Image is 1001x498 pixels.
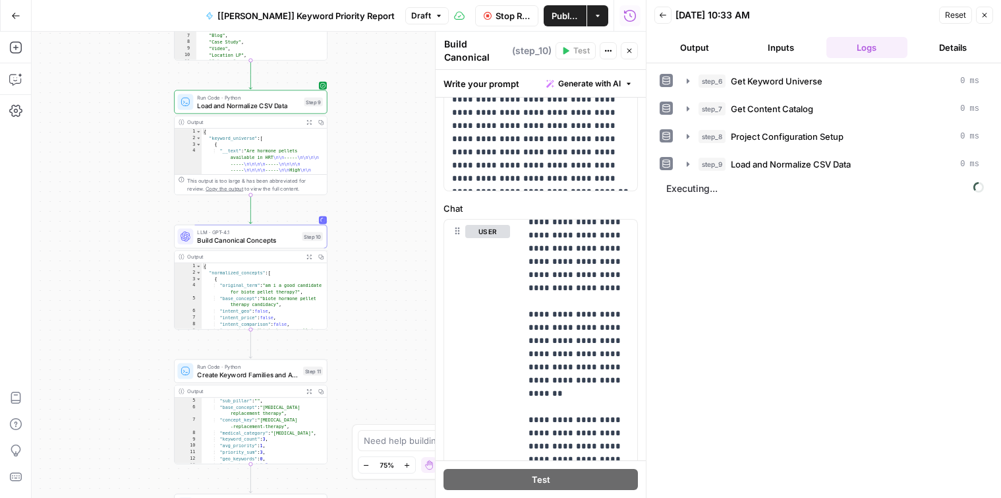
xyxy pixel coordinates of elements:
div: 13 [175,462,202,469]
span: Load and Normalize CSV Data [731,158,851,171]
button: 0 ms [679,98,987,119]
div: 8 [175,321,202,328]
span: Create Keyword Families and Aggregate Demand [197,369,299,379]
div: 9 [175,328,202,341]
button: Stop Run [475,5,539,26]
span: ( step_10 ) [512,44,552,57]
span: Stop Run [496,9,530,22]
div: 4 [175,148,202,187]
div: 1 [175,129,202,135]
span: step_9 [699,158,726,171]
span: Toggle code folding, rows 3 through 13 [196,142,201,148]
g: Edge from step_11 to step_12 [249,464,252,493]
g: Edge from step_10 to step_11 [249,330,252,359]
button: Test [443,469,638,490]
button: Logs [826,37,907,58]
button: 0 ms [679,71,987,92]
button: 0 ms [679,154,987,175]
div: 3 [175,142,202,148]
div: Step 11 [303,367,323,376]
span: 0 ms [960,75,979,87]
button: user [465,225,510,238]
span: Toggle code folding, rows 1 through 1819 [196,129,201,135]
span: Executing... [662,178,988,199]
div: 10 [175,443,202,449]
span: step_6 [699,75,726,88]
div: Step 9 [304,98,323,107]
div: Step 10 [302,232,323,241]
span: Load and Normalize CSV Data [197,100,300,110]
span: Draft [411,10,431,22]
div: 7 [175,315,202,321]
span: 0 ms [960,131,979,142]
div: 5 [175,398,202,404]
button: 0 ms [679,126,987,147]
span: LLM · GPT-4.1 [197,228,298,236]
div: 1 [175,263,202,270]
div: 7 [175,33,196,40]
div: 3 [175,276,202,283]
span: Copy the output [206,185,243,191]
button: Generate with AI [541,75,638,92]
div: 11 [175,449,202,456]
div: 11 [175,59,196,65]
div: 8 [175,430,202,437]
div: This output is too large & has been abbreviated for review. to view the full content. [187,177,323,193]
div: 6 [175,308,202,315]
div: Output [187,387,300,395]
span: Run Code · Python [197,94,300,102]
div: 12 [175,456,202,462]
g: Edge from step_9 to step_10 [249,195,252,224]
span: Toggle code folding, rows 2 through 1407 [196,270,201,276]
div: LLM · GPT-4.1Build Canonical ConceptsStep 10Output{ "normalized_concepts":[ { "original_term":"am... [174,225,328,330]
span: Toggle code folding, rows 3 through 11 [196,276,201,283]
div: Output [187,118,300,126]
button: Draft [405,7,449,24]
button: [[PERSON_NAME]] Keyword Priority Report [198,5,403,26]
div: 10 [175,52,196,59]
div: 9 [175,437,202,443]
span: Build Canonical Concepts [197,235,298,245]
div: Run Code · PythonLoad and Normalize CSV DataStep 9Output{ "keyword_universe":[ { "__text":"Are ho... [174,90,328,195]
div: 2 [175,270,202,276]
div: Run Code · PythonCreate Keyword Families and Aggregate DemandStep 11Output "sub_pillar":"", "base... [174,359,328,464]
div: 8 [175,39,196,46]
div: Output [187,253,300,261]
div: 9 [175,46,196,52]
span: Toggle code folding, rows 2 through 1818 [196,135,201,142]
span: step_7 [699,102,726,115]
label: Chat [443,202,638,215]
span: step_8 [699,130,726,143]
span: 75% [380,460,394,470]
button: Reset [939,7,972,24]
span: Test [532,473,550,486]
span: Publish [552,9,579,22]
span: Get Keyword Universe [731,75,822,88]
span: 0 ms [960,158,979,170]
span: Test [573,45,590,57]
button: Inputs [741,37,822,58]
button: Test [556,42,596,59]
span: 0 ms [960,103,979,115]
button: Output [654,37,735,58]
div: 5 [175,296,202,309]
div: 4 [175,282,202,296]
span: Generate with AI [558,78,621,90]
div: Write your prompt [436,70,646,97]
div: 2 [175,135,202,142]
button: Publish [544,5,586,26]
textarea: Build Canonical Concepts [444,38,509,77]
g: Edge from step_8 to step_9 [249,61,252,90]
span: Reset [945,9,966,21]
span: Toggle code folding, rows 1 through 1408 [196,263,201,270]
span: Project Configuration Setup [731,130,844,143]
div: 6 [175,404,202,418]
span: [[PERSON_NAME]] Keyword Priority Report [217,9,395,22]
span: Get Content Catalog [731,102,813,115]
div: 7 [175,417,202,430]
span: Run Code · Python [197,363,299,371]
button: Details [913,37,994,58]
